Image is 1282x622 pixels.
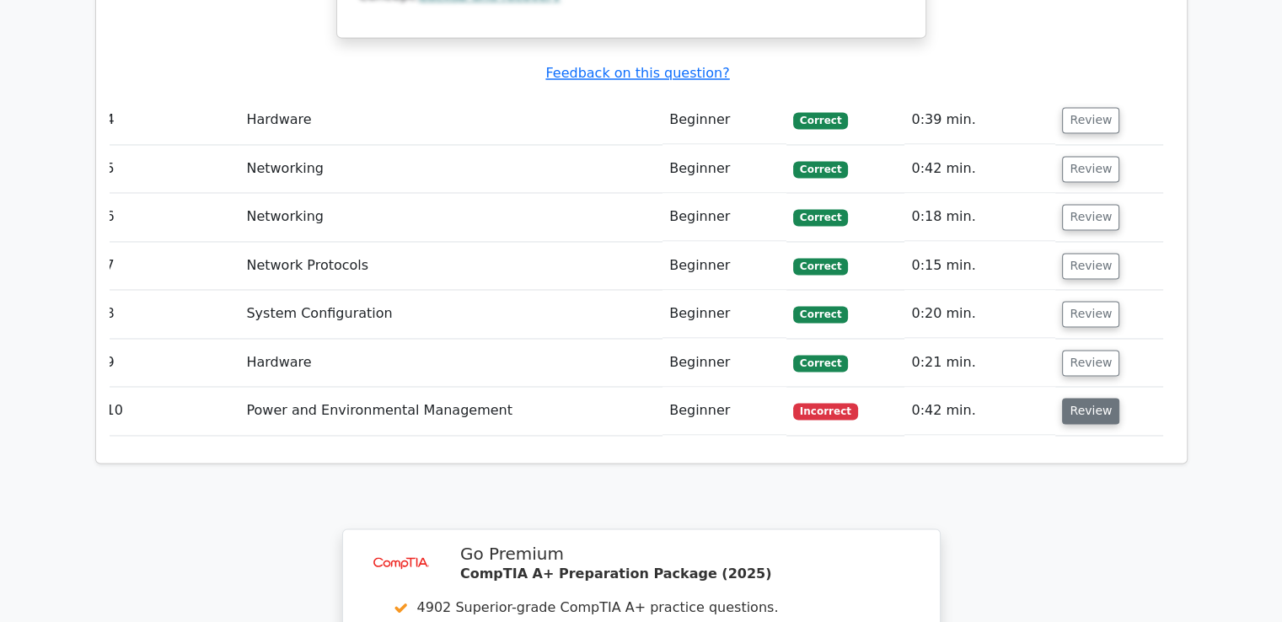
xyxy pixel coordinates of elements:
[239,193,662,241] td: Networking
[793,403,858,420] span: Incorrect
[1062,301,1119,327] button: Review
[904,193,1055,241] td: 0:18 min.
[1062,398,1119,424] button: Review
[99,387,240,435] td: 10
[793,258,848,275] span: Correct
[793,209,848,226] span: Correct
[99,145,240,193] td: 5
[239,339,662,387] td: Hardware
[99,339,240,387] td: 9
[1062,350,1119,376] button: Review
[1062,204,1119,230] button: Review
[904,96,1055,144] td: 0:39 min.
[239,290,662,338] td: System Configuration
[904,145,1055,193] td: 0:42 min.
[99,242,240,290] td: 7
[793,355,848,372] span: Correct
[904,387,1055,435] td: 0:42 min.
[99,96,240,144] td: 4
[662,145,786,193] td: Beginner
[662,242,786,290] td: Beginner
[793,306,848,323] span: Correct
[1062,253,1119,279] button: Review
[99,193,240,241] td: 6
[99,290,240,338] td: 8
[239,242,662,290] td: Network Protocols
[239,145,662,193] td: Networking
[793,161,848,178] span: Correct
[239,387,662,435] td: Power and Environmental Management
[662,339,786,387] td: Beginner
[793,112,848,129] span: Correct
[545,65,729,81] a: Feedback on this question?
[1062,107,1119,133] button: Review
[1062,156,1119,182] button: Review
[904,339,1055,387] td: 0:21 min.
[662,387,786,435] td: Beginner
[662,193,786,241] td: Beginner
[904,242,1055,290] td: 0:15 min.
[662,290,786,338] td: Beginner
[904,290,1055,338] td: 0:20 min.
[662,96,786,144] td: Beginner
[239,96,662,144] td: Hardware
